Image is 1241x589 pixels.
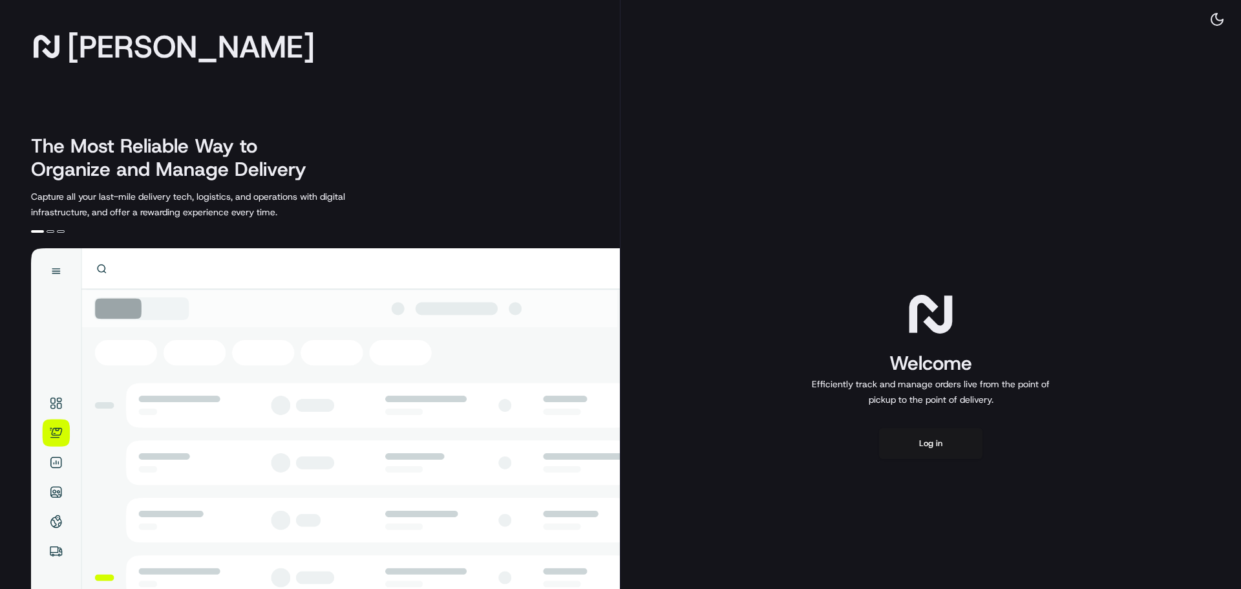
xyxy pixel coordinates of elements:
[879,428,982,459] button: Log in
[807,376,1055,407] p: Efficiently track and manage orders live from the point of pickup to the point of delivery.
[807,350,1055,376] h1: Welcome
[31,134,321,181] h2: The Most Reliable Way to Organize and Manage Delivery
[31,189,403,220] p: Capture all your last-mile delivery tech, logistics, and operations with digital infrastructure, ...
[67,34,315,59] span: [PERSON_NAME]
